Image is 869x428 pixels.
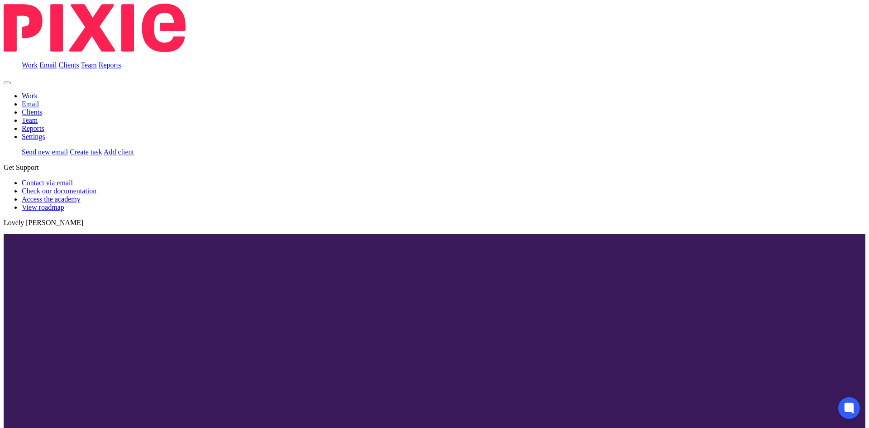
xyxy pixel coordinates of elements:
[22,133,45,140] a: Settings
[70,148,102,156] a: Create task
[22,187,96,195] a: Check our documentation
[81,61,96,69] a: Team
[4,164,39,171] span: Get Support
[22,116,38,124] a: Team
[22,92,38,100] a: Work
[99,61,121,69] a: Reports
[22,125,44,132] a: Reports
[22,108,42,116] a: Clients
[22,148,68,156] a: Send new email
[22,195,81,203] a: Access the academy
[22,100,39,108] a: Email
[4,4,186,52] img: Pixie
[22,61,38,69] a: Work
[104,148,134,156] a: Add client
[22,179,73,187] a: Contact via email
[58,61,79,69] a: Clients
[4,219,865,227] p: Lovely [PERSON_NAME]
[39,61,57,69] a: Email
[22,203,64,211] a: View roadmap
